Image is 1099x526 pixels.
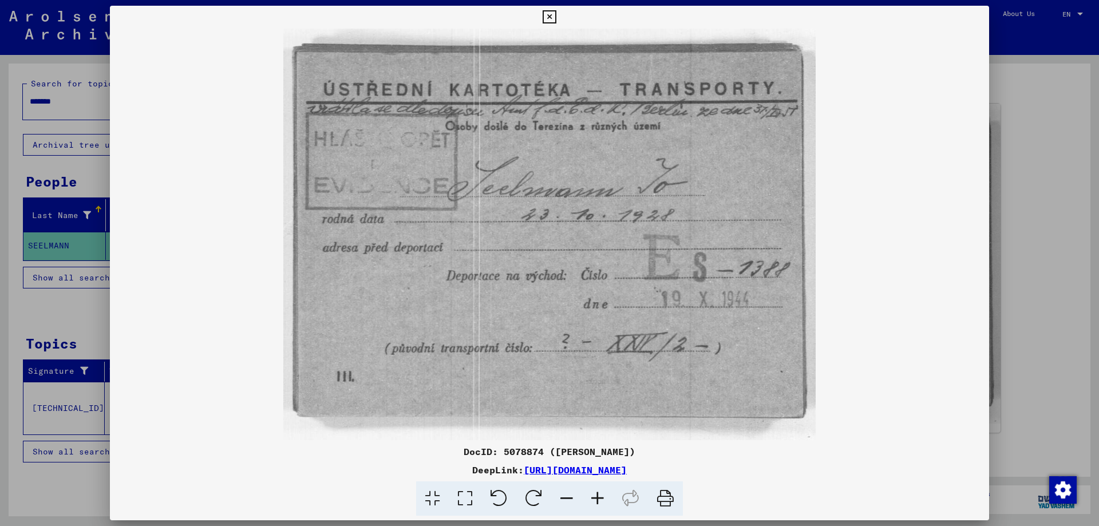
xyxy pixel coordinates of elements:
[1049,476,1077,504] img: Change consent
[110,445,989,458] div: DocID: 5078874 ([PERSON_NAME])
[110,29,989,440] img: 001.jpg
[524,464,627,476] a: [URL][DOMAIN_NAME]
[1049,476,1076,503] div: Change consent
[110,463,989,477] div: DeepLink:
